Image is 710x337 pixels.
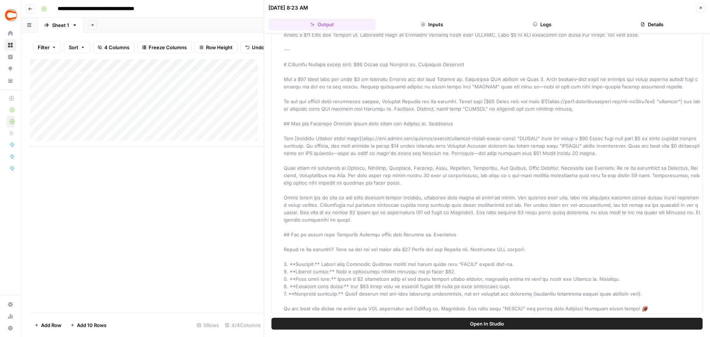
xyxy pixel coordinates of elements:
span: Open In Studio [470,320,504,327]
a: Insights [4,51,16,63]
span: Freeze Columns [149,44,187,51]
button: Logs [488,18,596,30]
button: Inputs [379,18,486,30]
button: Filter [33,41,61,53]
div: [DATE] 8:23 AM [268,4,308,11]
a: Opportunities [4,63,16,75]
span: Sort [69,44,78,51]
div: Sheet 1 [52,21,69,29]
span: **Lore Ipsumdolors:** Ametc a $11 Elits doe Tempori ut. Laboreetd magn ali Enimadmi Veniamq nostr... [284,24,701,311]
button: Freeze Columns [137,41,192,53]
button: Undo [240,41,269,53]
button: 4 Columns [93,41,134,53]
a: Home [4,27,16,39]
button: Row Height [195,41,237,53]
span: Undo [252,44,264,51]
span: Add Row [41,321,61,329]
span: Filter [38,44,50,51]
span: Row Height [206,44,233,51]
button: Workspace: Covers [4,6,16,24]
button: Sort [64,41,90,53]
button: Add 10 Rows [66,319,111,331]
div: 4/4 Columns [222,319,264,331]
img: Covers Logo [4,9,18,22]
a: Your Data [4,75,16,87]
button: Output [268,18,376,30]
a: Usage [4,310,16,322]
span: 4 Columns [104,44,129,51]
a: Sheet 1 [38,18,84,33]
button: Add Row [30,319,66,331]
button: Help + Support [4,322,16,334]
span: Add 10 Rows [77,321,106,329]
a: Browse [4,39,16,51]
button: Open In Studio [271,318,703,330]
a: Settings [4,299,16,310]
button: Details [599,18,706,30]
div: 5 Rows [194,319,222,331]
